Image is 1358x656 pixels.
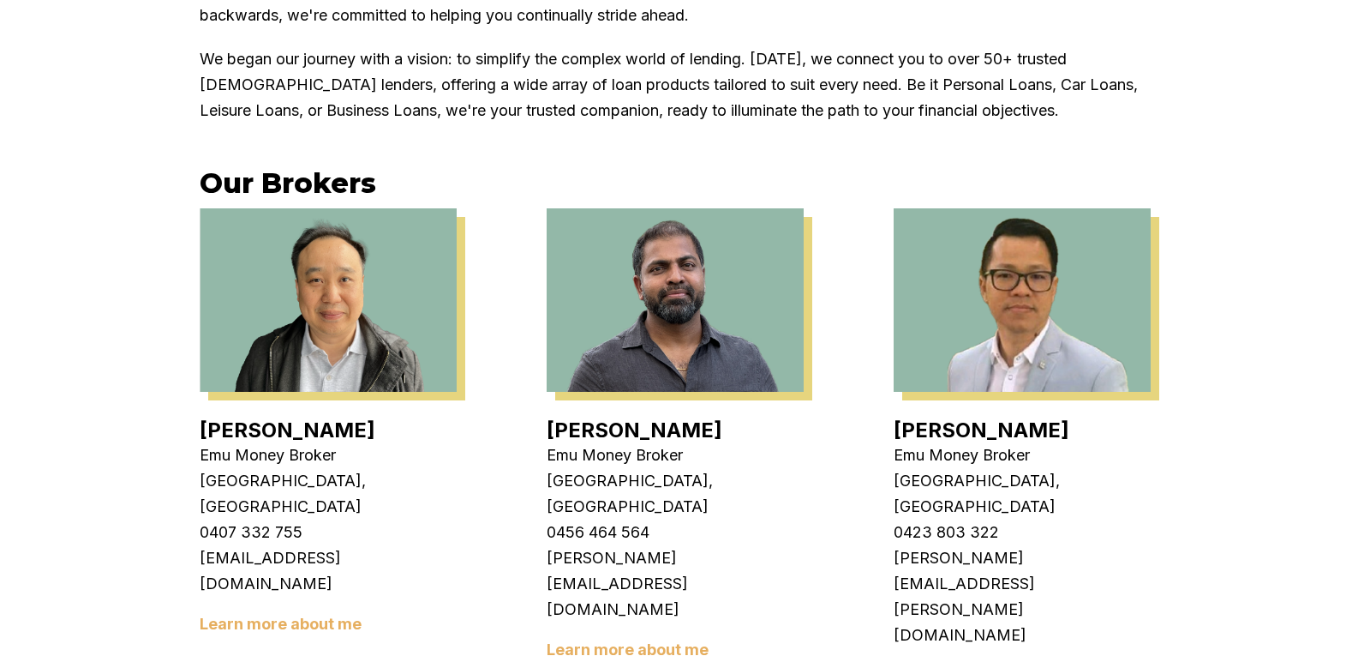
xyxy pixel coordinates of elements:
p: [GEOGRAPHIC_DATA], [GEOGRAPHIC_DATA] [200,468,457,520]
p: [GEOGRAPHIC_DATA], [GEOGRAPHIC_DATA] [894,468,1151,520]
p: 0407 332 755 [200,520,457,545]
p: Emu Money Broker [200,442,457,468]
p: [GEOGRAPHIC_DATA], [GEOGRAPHIC_DATA] [547,468,804,520]
p: [PERSON_NAME][EMAIL_ADDRESS][PERSON_NAME][DOMAIN_NAME] [894,545,1151,648]
h3: Our Brokers [200,166,1159,200]
p: [PERSON_NAME][EMAIL_ADDRESS][DOMAIN_NAME] [547,545,804,623]
p: 0423 803 322 [894,520,1151,545]
a: [PERSON_NAME] [200,418,375,442]
img: Krish Babu [547,208,804,392]
p: Emu Money Broker [894,442,1151,468]
p: We began our journey with a vision: to simplify the complex world of lending. [DATE], we connect ... [200,46,1159,123]
a: [PERSON_NAME] [547,418,722,442]
img: Steven Nguyen [894,208,1151,392]
p: [EMAIL_ADDRESS][DOMAIN_NAME] [200,545,457,597]
a: Learn more about me [200,615,362,633]
img: Eujin Ooi [200,208,457,392]
p: 0456 464 564 [547,520,804,545]
p: Emu Money Broker [547,442,804,468]
a: [PERSON_NAME] [894,418,1069,442]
